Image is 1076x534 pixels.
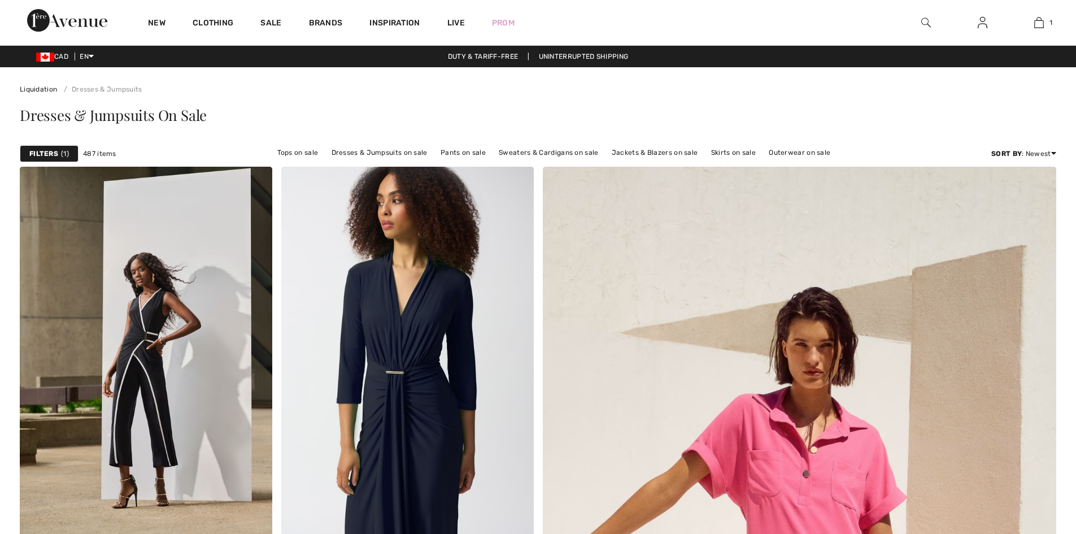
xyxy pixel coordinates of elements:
img: My Bag [1034,16,1044,29]
span: Inspiration [369,18,420,30]
span: 1 [61,149,69,159]
a: 1 [1011,16,1066,29]
a: Prom [492,17,515,29]
a: Jackets & Blazers on sale [606,145,704,160]
img: 1ère Avenue [27,9,107,32]
a: Clothing [193,18,233,30]
div: : Newest [991,149,1056,159]
a: Dresses & Jumpsuits on sale [326,145,433,160]
a: Pants on sale [435,145,491,160]
span: EN [80,53,94,60]
a: Sweaters & Cardigans on sale [493,145,604,160]
img: My Info [978,16,987,29]
a: Tops on sale [272,145,324,160]
a: Sign In [969,16,996,30]
a: Brands [309,18,343,30]
span: CAD [36,53,73,60]
a: New [148,18,165,30]
a: Dresses & Jumpsuits [59,85,142,93]
strong: Filters [29,149,58,159]
a: Sale [260,18,281,30]
a: Live [447,17,465,29]
a: Skirts on sale [705,145,761,160]
span: 1 [1049,18,1052,28]
span: Dresses & Jumpsuits On Sale [20,105,207,125]
img: search the website [921,16,931,29]
a: Liquidation [20,85,57,93]
a: Outerwear on sale [763,145,836,160]
img: Canadian Dollar [36,53,54,62]
span: 487 items [83,149,116,159]
strong: Sort By [991,150,1022,158]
